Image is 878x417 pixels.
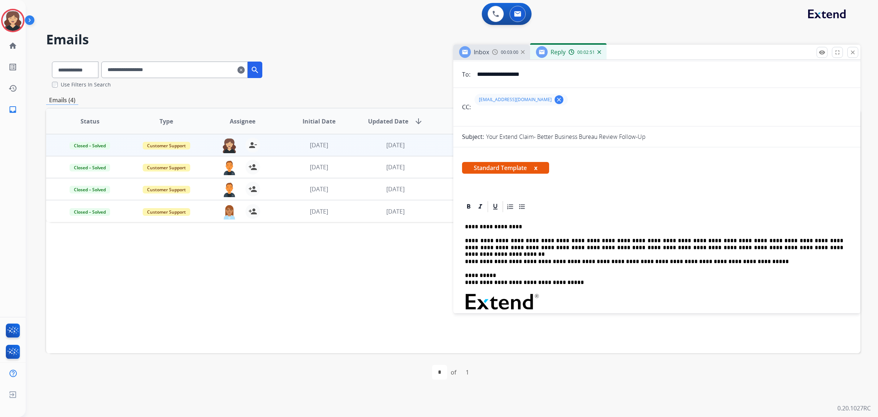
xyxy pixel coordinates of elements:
[248,141,257,150] mat-icon: person_remove
[310,141,328,149] span: [DATE]
[8,84,17,93] mat-icon: history
[486,132,646,141] p: Your Extend Claim- Better Business Bureau Review Follow-Up
[46,32,860,47] h2: Emails
[462,70,470,79] p: To:
[462,103,471,111] p: CC:
[490,201,501,212] div: Underline
[556,96,562,103] mat-icon: clear
[222,204,237,219] img: agent-avatar
[251,66,259,74] mat-icon: search
[414,117,423,126] mat-icon: arrow_downward
[310,163,328,171] span: [DATE]
[3,10,23,31] img: avatar
[475,201,486,212] div: Italic
[70,164,110,171] span: Closed – Solved
[70,142,110,150] span: Closed – Solved
[143,142,190,150] span: Customer Support
[551,48,566,56] span: Reply
[849,49,856,56] mat-icon: close
[386,207,405,215] span: [DATE]
[160,117,173,126] span: Type
[534,163,537,172] button: x
[479,97,552,103] span: [EMAIL_ADDRESS][DOMAIN_NAME]
[368,117,408,126] span: Updated Date
[463,201,474,212] div: Bold
[460,365,475,380] div: 1
[386,163,405,171] span: [DATE]
[222,160,237,175] img: agent-avatar
[837,404,871,413] p: 0.20.1027RC
[70,186,110,193] span: Closed – Solved
[248,207,257,216] mat-icon: person_add
[386,185,405,193] span: [DATE]
[577,49,595,55] span: 00:02:51
[61,81,111,88] label: Use Filters In Search
[143,186,190,193] span: Customer Support
[80,117,100,126] span: Status
[451,368,456,377] div: of
[8,105,17,114] mat-icon: inbox
[501,49,518,55] span: 00:03:00
[70,208,110,216] span: Closed – Solved
[143,164,190,171] span: Customer Support
[230,117,255,126] span: Assignee
[46,96,78,105] p: Emails (4)
[474,48,489,56] span: Inbox
[222,182,237,197] img: agent-avatar
[834,49,841,56] mat-icon: fullscreen
[517,201,528,212] div: Bullet List
[303,117,335,126] span: Initial Date
[462,132,484,141] p: Subject:
[237,66,245,74] mat-icon: clear
[8,63,17,71] mat-icon: list_alt
[143,208,190,216] span: Customer Support
[222,138,237,153] img: agent-avatar
[310,185,328,193] span: [DATE]
[462,162,549,174] span: Standard Template
[819,49,825,56] mat-icon: remove_red_eye
[310,207,328,215] span: [DATE]
[8,41,17,50] mat-icon: home
[248,163,257,171] mat-icon: person_add
[248,185,257,193] mat-icon: person_add
[505,201,516,212] div: Ordered List
[386,141,405,149] span: [DATE]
